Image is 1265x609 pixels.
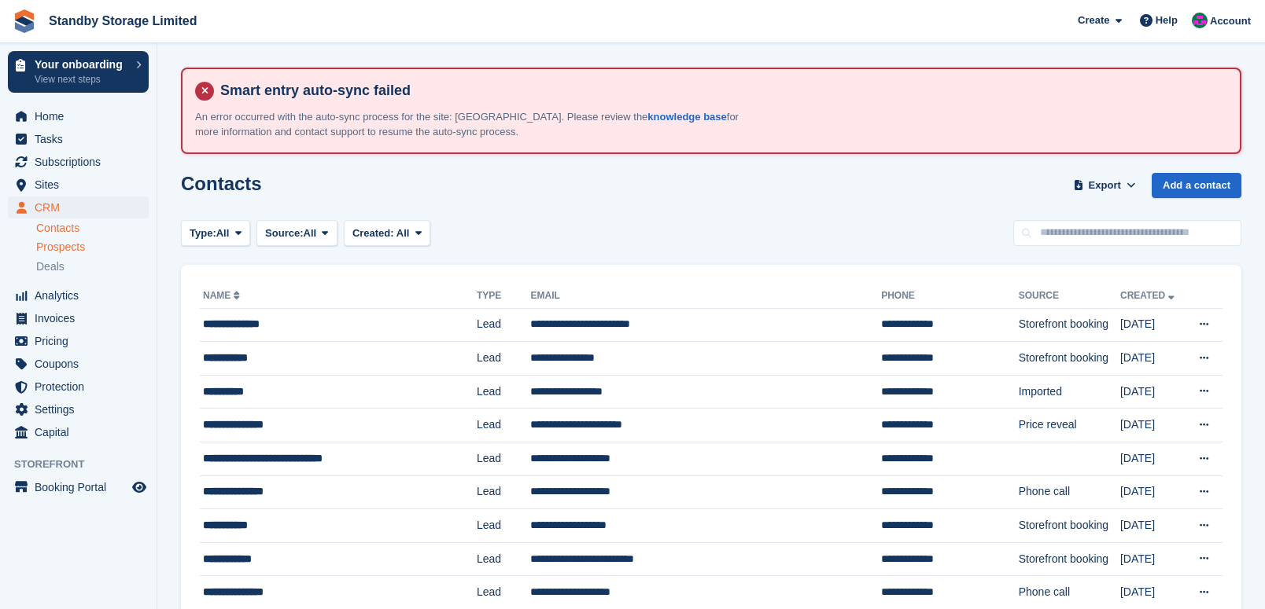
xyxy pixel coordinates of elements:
span: Prospects [36,240,85,255]
td: [DATE] [1120,375,1186,409]
img: stora-icon-8386f47178a22dfd0bd8f6a31ec36ba5ce8667c1dd55bd0f319d3a0aa187defe.svg [13,9,36,33]
td: Storefront booking [1019,342,1120,376]
button: Source: All [256,220,337,246]
td: [DATE] [1120,509,1186,543]
span: Sites [35,174,129,196]
p: Your onboarding [35,59,128,70]
a: Prospects [36,239,149,255]
td: Storefront booking [1019,542,1120,576]
span: All [304,226,317,241]
a: menu [8,398,149,420]
span: Coupons [35,353,129,375]
th: Phone [881,284,1019,309]
span: Pricing [35,330,129,352]
span: Source: [265,226,303,241]
span: All [216,226,230,241]
td: Imported [1019,375,1120,409]
span: Tasks [35,128,129,150]
a: Contacts [36,221,149,236]
span: Protection [35,376,129,398]
a: menu [8,307,149,329]
span: CRM [35,196,129,218]
span: Export [1089,178,1121,193]
th: Email [530,284,881,309]
a: Add a contact [1152,173,1241,199]
a: menu [8,196,149,218]
a: menu [8,476,149,498]
a: Preview store [130,478,149,497]
a: Standby Storage Limited [42,8,203,34]
td: [DATE] [1120,308,1186,342]
p: An error occurred with the auto-sync process for the site: [GEOGRAPHIC_DATA]. Please review the f... [195,109,746,140]
span: Subscriptions [35,151,129,173]
td: Lead [477,308,531,342]
a: Deals [36,259,149,275]
a: menu [8,174,149,196]
span: Booking Portal [35,476,129,498]
span: Analytics [35,284,129,306]
a: menu [8,151,149,173]
td: Lead [477,375,531,409]
a: menu [8,128,149,150]
td: Storefront booking [1019,308,1120,342]
td: Lead [477,542,531,576]
td: Storefront booking [1019,509,1120,543]
td: Lead [477,342,531,376]
a: Your onboarding View next steps [8,51,149,93]
th: Type [477,284,531,309]
a: Name [203,290,243,301]
a: knowledge base [647,111,726,123]
td: [DATE] [1120,542,1186,576]
a: menu [8,376,149,398]
span: Invoices [35,307,129,329]
span: Storefront [14,457,157,472]
td: [DATE] [1120,475,1186,509]
td: Price reveal [1019,409,1120,442]
button: Type: All [181,220,250,246]
a: menu [8,284,149,306]
td: [DATE] [1120,342,1186,376]
a: menu [8,421,149,443]
span: Type: [190,226,216,241]
h1: Contacts [181,173,262,194]
img: Glenn Fisher [1192,13,1208,28]
span: Deals [36,259,65,274]
h4: Smart entry auto-sync failed [214,82,1227,100]
span: Help [1156,13,1178,28]
td: Lead [477,442,531,476]
span: Account [1210,13,1251,29]
a: menu [8,105,149,127]
td: [DATE] [1120,442,1186,476]
span: Home [35,105,129,127]
td: Lead [477,409,531,442]
td: Lead [477,475,531,509]
button: Created: All [344,220,430,246]
span: Create [1078,13,1109,28]
td: [DATE] [1120,409,1186,442]
a: menu [8,353,149,375]
td: Lead [477,509,531,543]
button: Export [1070,173,1139,199]
td: Phone call [1019,475,1120,509]
span: Created: [352,227,394,239]
th: Source [1019,284,1120,309]
span: All [396,227,410,239]
span: Settings [35,398,129,420]
p: View next steps [35,72,128,86]
a: Created [1120,290,1178,301]
span: Capital [35,421,129,443]
a: menu [8,330,149,352]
